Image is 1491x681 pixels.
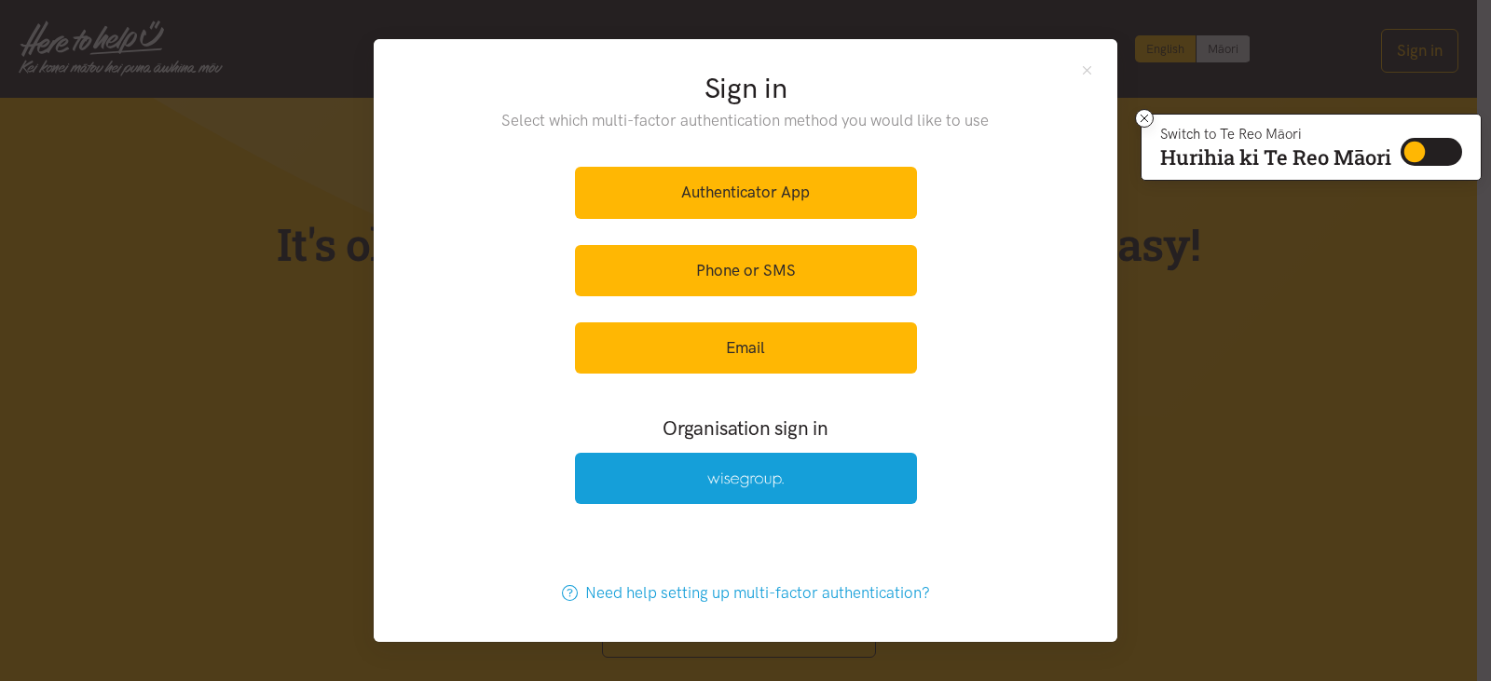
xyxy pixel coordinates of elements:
[707,472,784,488] img: Wise Group
[1160,149,1391,166] p: Hurihia ki Te Reo Māori
[575,322,917,374] a: Email
[1079,61,1095,77] button: Close
[464,108,1028,133] p: Select which multi-factor authentication method you would like to use
[575,167,917,218] a: Authenticator App
[542,567,950,619] a: Need help setting up multi-factor authentication?
[575,245,917,296] a: Phone or SMS
[464,69,1028,108] h2: Sign in
[1160,129,1391,140] p: Switch to Te Reo Māori
[524,415,967,442] h3: Organisation sign in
